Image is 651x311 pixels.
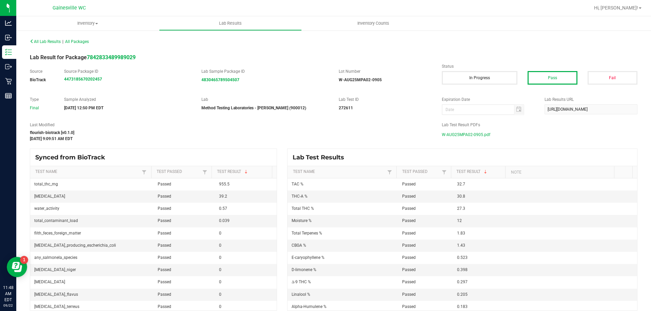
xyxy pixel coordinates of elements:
[5,63,12,70] inline-svg: Outbound
[20,256,28,264] iframe: Resource center unread badge
[292,255,324,260] span: E-caryophyllene %
[201,168,209,176] a: Filter
[292,206,314,211] span: Total THC %
[440,168,448,176] a: Filter
[64,96,191,103] label: Sample Analyzed
[30,68,54,74] label: Source
[30,77,46,82] strong: BioTrack
[483,169,488,175] span: Sortable
[402,292,416,297] span: Passed
[158,304,171,309] span: Passed
[158,218,171,223] span: Passed
[292,243,306,248] span: CBGA %
[442,130,490,140] span: W-AUG25MPA02-0905.pdf
[5,34,12,41] inline-svg: Inbound
[339,77,382,82] strong: W-AUG25MPA02-0905
[34,206,59,211] span: water_activity
[219,304,221,309] span: 0
[402,255,416,260] span: Passed
[402,218,416,223] span: Passed
[159,16,302,30] a: Lab Results
[457,231,465,236] span: 1.83
[201,106,306,110] strong: Method Testing Laboratories - [PERSON_NAME] (900012)
[219,280,221,284] span: 0
[34,255,77,260] span: any_salmonela_species
[243,169,249,175] span: Sortable
[457,304,468,309] span: 0.183
[64,106,103,110] strong: [DATE] 12:50 PM EDT
[64,77,102,82] a: 4473185670202457
[158,292,171,297] span: Passed
[34,243,116,248] span: [MEDICAL_DATA]_producing_escherichia_coli
[140,168,148,176] a: Filter
[339,68,432,74] label: Lot Number
[201,96,329,103] label: Lab
[302,16,445,30] a: Inventory Counts
[34,218,78,223] span: total_contaminant_load
[402,231,416,236] span: Passed
[30,122,432,128] label: Last Modified
[30,96,54,103] label: Type
[219,218,230,223] span: 0.039
[293,169,386,175] a: Test NameSortable
[219,243,221,248] span: 0
[5,78,12,85] inline-svg: Retail
[30,105,54,111] div: Final
[292,292,310,297] span: Linalool %
[219,231,221,236] span: 0
[402,182,416,186] span: Passed
[457,280,468,284] span: 0.297
[219,292,221,297] span: 0
[158,255,171,260] span: Passed
[219,182,230,186] span: 955.5
[339,96,432,103] label: Lab Test ID
[16,20,159,26] span: Inventory
[457,218,462,223] span: 12
[16,16,159,30] a: Inventory
[35,169,140,175] a: Test NameSortable
[293,154,349,161] span: Lab Test Results
[35,154,110,161] span: Synced from BioTrack
[34,292,78,297] span: [MEDICAL_DATA]_flavus
[545,96,637,103] label: Lab Results URL
[158,280,171,284] span: Passed
[158,231,171,236] span: Passed
[457,255,468,260] span: 0.523
[5,49,12,55] inline-svg: Inventory
[402,206,416,211] span: Passed
[5,20,12,26] inline-svg: Analytics
[292,267,316,272] span: D-limonene %
[528,71,577,85] button: Pass
[442,71,517,85] button: In Progress
[219,255,221,260] span: 0
[34,182,58,186] span: total_thc_mg
[386,168,394,176] a: Filter
[292,194,308,199] span: THC-A %
[158,182,171,186] span: Passed
[30,39,61,44] span: All Lab Results
[457,182,465,186] span: 32.7
[34,304,79,309] span: [MEDICAL_DATA]_terreus
[292,280,311,284] span: Δ-9 THC %
[442,63,637,69] label: Status
[5,92,12,99] inline-svg: Reports
[34,267,76,272] span: [MEDICAL_DATA]_niger
[62,39,63,44] span: |
[457,206,465,211] span: 27.3
[456,169,503,175] a: Test ResultSortable
[292,304,327,309] span: Alpha-Humulene %
[201,77,239,82] a: 4830465789504507
[457,267,468,272] span: 0.398
[7,257,27,277] iframe: Resource center
[87,54,136,61] a: 7842833489989029
[30,130,74,135] strong: flourish-biotrack [v0.1.0]
[457,243,465,248] span: 1.43
[402,243,416,248] span: Passed
[339,106,353,110] strong: 272611
[457,194,465,199] span: 30.8
[64,68,191,74] label: Source Package ID
[65,39,89,44] span: All Packages
[34,231,81,236] span: filth_feces_foreign_matter
[158,194,171,199] span: Passed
